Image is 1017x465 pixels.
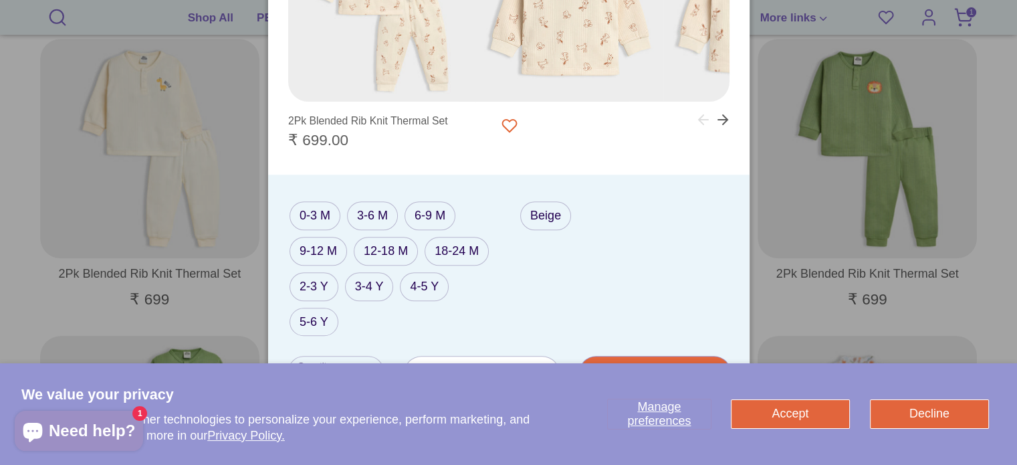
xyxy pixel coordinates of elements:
label: 6-9 M [405,201,455,230]
button: Accept [731,399,850,429]
h2: We value your privacy [21,385,559,405]
button: Next [715,104,744,134]
button: Manage preferences [608,399,711,429]
button: Previous [682,104,711,134]
label: 3-6 M [347,201,398,230]
button: Add to Wishlist [493,112,526,139]
button: Buy It Now [580,357,730,388]
label: 4-5 Y [400,272,449,301]
div: 2Pk Blended Rib Knit Thermal Set [288,112,448,131]
button: Add to Cart [405,357,559,389]
button: 1 [288,356,384,390]
label: 9-12 M [290,237,347,266]
a: Privacy Policy. [207,429,285,442]
label: 18-24 M [425,237,489,266]
label: 5-6 Y [290,308,338,337]
label: 12-18 M [354,237,418,266]
button: Decline [870,399,989,429]
span: ₹ 699.00 [288,132,348,149]
label: 2-3 Y [290,272,338,301]
span: Manage preferences [627,400,691,428]
label: 3-4 Y [345,272,394,301]
inbox-online-store-chat: Shopify online store chat [11,411,147,454]
label: Beige [520,201,571,230]
label: 0-3 M [290,201,340,230]
p: We use cookies and other technologies to personalize your experience, perform marketing, and coll... [21,412,559,444]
